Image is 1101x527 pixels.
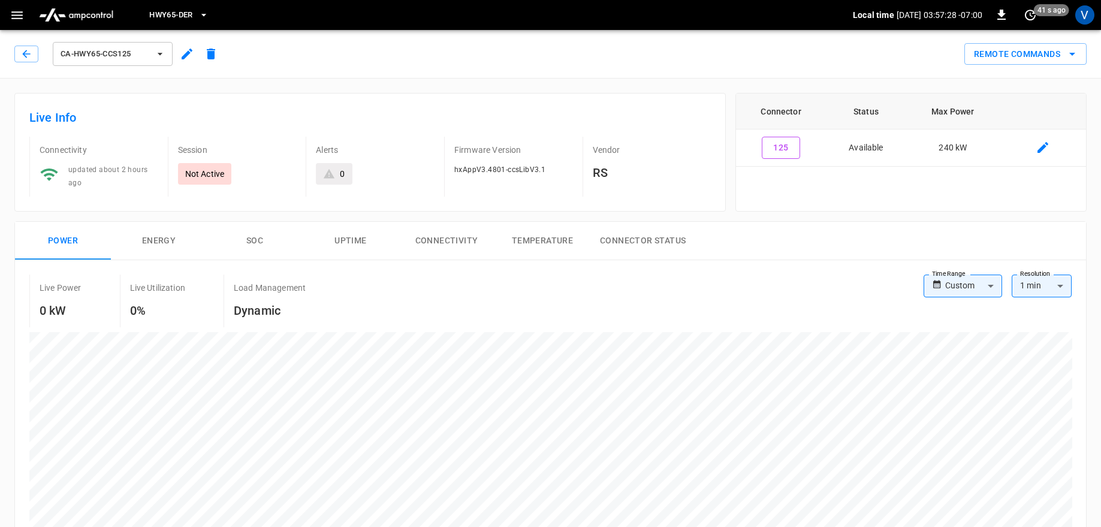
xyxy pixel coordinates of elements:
[590,222,695,260] button: Connector Status
[40,301,82,320] h6: 0 kW
[897,9,982,21] p: [DATE] 03:57:28 -07:00
[945,275,1002,297] div: Custom
[40,144,158,156] p: Connectivity
[454,165,545,174] span: hxAppV3.4801-ccsLibV3.1
[207,222,303,260] button: SOC
[185,168,225,180] p: Not Active
[1020,269,1050,279] label: Resolution
[34,4,118,26] img: ampcontrol.io logo
[1075,5,1094,25] div: profile-icon
[111,222,207,260] button: Energy
[1021,5,1040,25] button: set refresh interval
[234,301,306,320] h6: Dynamic
[906,94,999,130] th: Max Power
[40,282,82,294] p: Live Power
[853,9,894,21] p: Local time
[826,130,906,167] td: Available
[61,47,149,61] span: ca-hwy65-ccs125
[303,222,399,260] button: Uptime
[593,144,711,156] p: Vendor
[964,43,1087,65] button: Remote Commands
[736,94,825,130] th: Connector
[906,130,999,167] td: 240 kW
[130,301,185,320] h6: 0%
[736,94,1086,167] table: connector table
[234,282,306,294] p: Load Management
[53,42,173,66] button: ca-hwy65-ccs125
[454,144,573,156] p: Firmware Version
[149,8,192,22] span: HWY65-DER
[1012,275,1072,297] div: 1 min
[15,222,111,260] button: Power
[964,43,1087,65] div: remote commands options
[178,144,297,156] p: Session
[29,108,711,127] h6: Live Info
[130,282,185,294] p: Live Utilization
[1034,4,1069,16] span: 41 s ago
[826,94,906,130] th: Status
[68,165,147,187] span: updated about 2 hours ago
[144,4,213,27] button: HWY65-DER
[932,269,966,279] label: Time Range
[316,144,435,156] p: Alerts
[399,222,494,260] button: Connectivity
[593,163,711,182] h6: RS
[762,137,800,159] button: 125
[340,168,345,180] div: 0
[494,222,590,260] button: Temperature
